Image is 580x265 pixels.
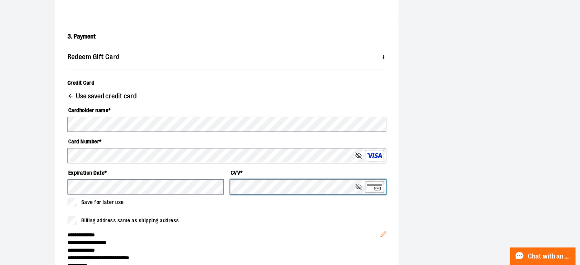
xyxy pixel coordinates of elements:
[510,247,576,265] button: Chat with an Expert
[67,80,95,86] span: Credit Card
[67,49,386,64] button: Redeem Gift Card
[67,31,386,43] h2: 3. Payment
[528,253,571,260] span: Chat with an Expert
[67,166,224,179] label: Expiration Date *
[67,104,386,117] label: Cardholder name *
[76,93,137,100] span: Use saved credit card
[67,93,137,101] button: Use saved credit card
[374,219,392,246] button: Edit
[67,216,77,225] input: Billing address same as shipping address
[67,135,386,148] label: Card Number *
[230,166,386,179] label: CVV *
[67,53,120,61] span: Redeem Gift Card
[81,198,124,206] span: Save for later use
[67,198,77,207] input: Save for later use
[81,217,179,225] span: Billing address same as shipping address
